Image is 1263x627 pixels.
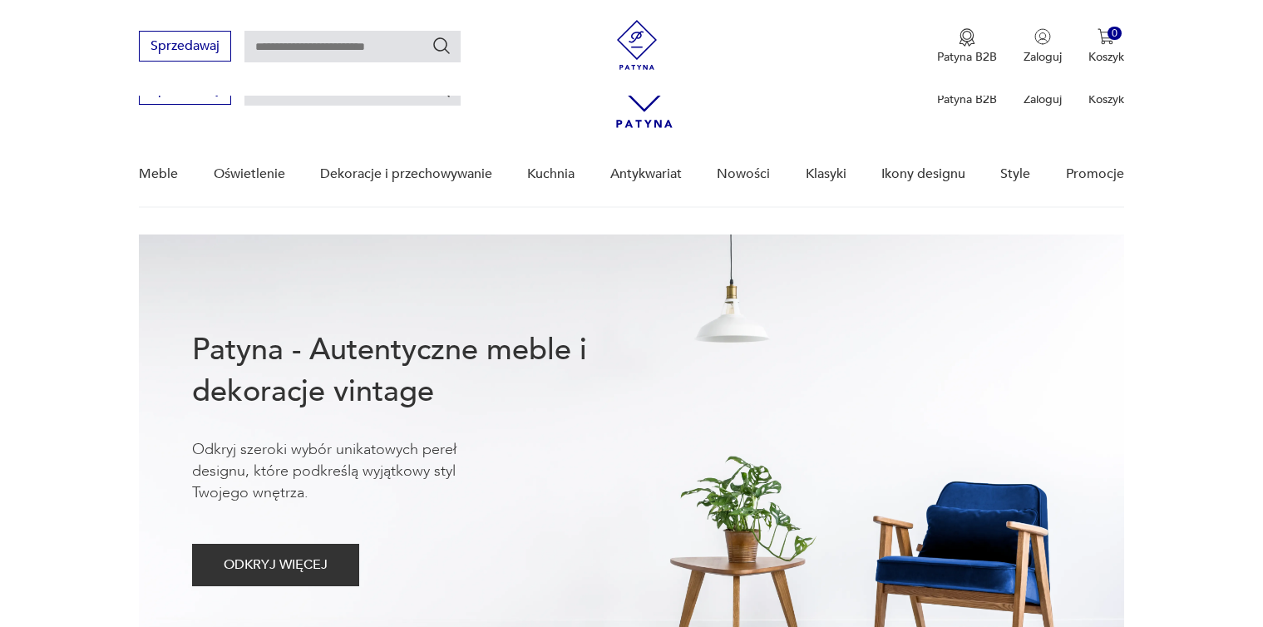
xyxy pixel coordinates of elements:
[1034,28,1051,45] img: Ikonka użytkownika
[1088,49,1124,65] p: Koszyk
[959,28,975,47] img: Ikona medalu
[881,142,965,206] a: Ikony designu
[320,142,492,206] a: Dekoracje i przechowywanie
[1108,27,1122,41] div: 0
[527,142,575,206] a: Kuchnia
[1088,91,1124,107] p: Koszyk
[139,142,178,206] a: Meble
[192,544,359,586] button: ODKRYJ WIĘCEJ
[610,142,682,206] a: Antykwariat
[937,28,997,65] a: Ikona medaluPatyna B2B
[1000,142,1030,206] a: Style
[937,28,997,65] button: Patyna B2B
[432,36,451,56] button: Szukaj
[717,142,770,206] a: Nowości
[1024,49,1062,65] p: Zaloguj
[937,91,997,107] p: Patyna B2B
[192,329,641,412] h1: Patyna - Autentyczne meble i dekoracje vintage
[1024,91,1062,107] p: Zaloguj
[214,142,285,206] a: Oświetlenie
[1098,28,1114,45] img: Ikona koszyka
[1066,142,1124,206] a: Promocje
[612,20,662,70] img: Patyna - sklep z meblami i dekoracjami vintage
[806,142,846,206] a: Klasyki
[139,31,231,62] button: Sprzedawaj
[192,439,508,504] p: Odkryj szeroki wybór unikatowych pereł designu, które podkreślą wyjątkowy styl Twojego wnętrza.
[1024,28,1062,65] button: Zaloguj
[1088,28,1124,65] button: 0Koszyk
[139,85,231,96] a: Sprzedawaj
[139,42,231,53] a: Sprzedawaj
[937,49,997,65] p: Patyna B2B
[192,560,359,572] a: ODKRYJ WIĘCEJ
